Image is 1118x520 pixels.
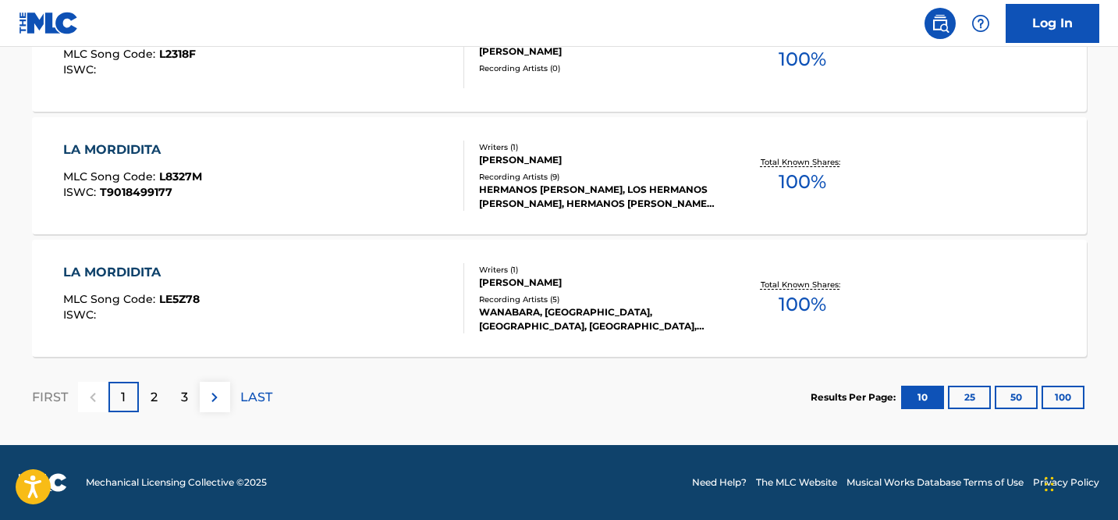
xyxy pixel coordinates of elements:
a: LA MORDIDITAMLC Song Code:LE5Z78ISWC:Writers (1)[PERSON_NAME]Recording Artists (5)WANABARA, [GEOG... [32,240,1087,357]
p: LAST [240,388,272,407]
span: MLC Song Code : [63,47,159,61]
button: 25 [948,386,991,409]
div: [PERSON_NAME] [479,276,715,290]
img: right [205,388,224,407]
button: 10 [901,386,944,409]
span: T9018499177 [100,185,172,199]
div: Writers ( 1 ) [479,141,715,153]
a: Privacy Policy [1033,475,1099,490]
span: L2318F [159,47,196,61]
span: 100 % [779,45,826,73]
button: 50 [995,386,1038,409]
img: help [971,14,990,33]
span: 100 % [779,290,826,319]
div: LA MORDIDITA [63,263,200,282]
div: WANABARA, [GEOGRAPHIC_DATA], [GEOGRAPHIC_DATA], [GEOGRAPHIC_DATA], [GEOGRAPHIC_DATA] [479,305,715,333]
p: Total Known Shares: [761,279,844,290]
iframe: Chat Widget [1040,445,1118,520]
div: Help [965,8,996,39]
div: Drag [1045,461,1054,508]
span: LE5Z78 [159,292,200,306]
div: HERMANOS [PERSON_NAME], LOS HERMANOS [PERSON_NAME], HERMANOS [PERSON_NAME], HERMANOS [PERSON_NAME... [479,183,715,211]
div: [PERSON_NAME] [479,153,715,167]
a: The MLC Website [756,475,837,490]
span: ISWC : [63,185,100,199]
div: [PERSON_NAME] [479,45,715,59]
div: Recording Artists ( 0 ) [479,62,715,74]
p: 2 [151,388,158,407]
span: ISWC : [63,308,100,322]
img: logo [19,473,67,492]
p: Results Per Page: [811,390,900,404]
span: L8327M [159,169,202,183]
a: Log In [1006,4,1099,43]
button: 100 [1042,386,1084,409]
span: ISWC : [63,62,100,77]
p: Total Known Shares: [761,156,844,168]
span: 100 % [779,168,826,196]
a: Musical Works Database Terms of Use [846,475,1024,490]
p: 1 [121,388,126,407]
span: Mechanical Licensing Collective © 2025 [86,475,267,490]
img: MLC Logo [19,12,79,34]
p: FIRST [32,388,68,407]
span: MLC Song Code : [63,292,159,306]
a: Public Search [925,8,956,39]
span: MLC Song Code : [63,169,159,183]
div: Recording Artists ( 5 ) [479,294,715,305]
p: 3 [181,388,188,407]
a: LA MORDIDITAMLC Song Code:L8327MISWC:T9018499177Writers (1)[PERSON_NAME]Recording Artists (9)HERM... [32,117,1087,234]
a: Need Help? [692,475,747,490]
div: Writers ( 1 ) [479,264,715,276]
img: search [931,14,949,33]
div: Recording Artists ( 9 ) [479,171,715,183]
div: LA MORDIDITA [63,141,202,159]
